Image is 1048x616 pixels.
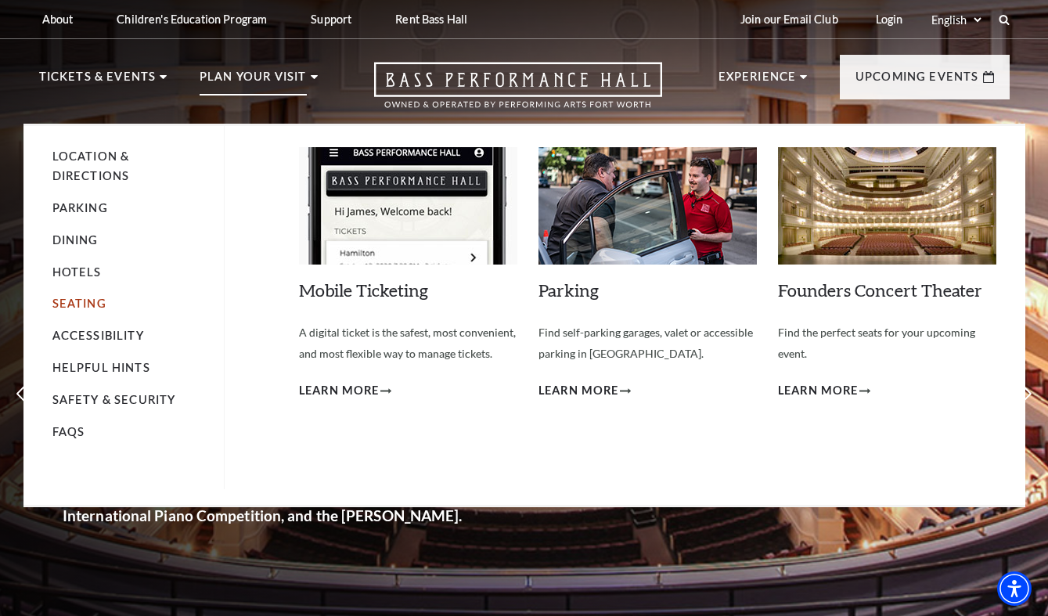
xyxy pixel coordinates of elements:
span: Learn More [299,381,380,401]
a: Learn More Parking [538,381,632,401]
div: Accessibility Menu [997,571,1032,606]
strong: For over 25 years, the [PERSON_NAME] and [PERSON_NAME] Performance Hall has been a Fort Worth ico... [63,331,488,524]
a: Founders Concert Theater [778,279,982,301]
a: Seating [52,297,106,310]
a: Accessibility [52,329,144,342]
a: Safety & Security [52,393,176,406]
p: Tickets & Events [39,67,157,95]
img: Founders Concert Theater [778,147,996,265]
a: Location & Directions [52,149,130,182]
a: Parking [52,201,108,214]
p: Children's Education Program [117,13,267,26]
a: Open this option [318,62,718,124]
p: Upcoming Events [855,67,979,95]
p: Find self-parking garages, valet or accessible parking in [GEOGRAPHIC_DATA]. [538,322,757,364]
p: Experience [718,67,797,95]
p: Support [311,13,351,26]
a: Dining [52,233,99,247]
p: About [42,13,74,26]
img: Mobile Ticketing [299,147,517,265]
span: Learn More [538,381,619,401]
p: A digital ticket is the safest, most convenient, and most flexible way to manage tickets. [299,322,517,364]
a: Learn More Mobile Ticketing [299,381,392,401]
p: Rent Bass Hall [395,13,467,26]
a: FAQs [52,425,85,438]
a: Mobile Ticketing [299,279,428,301]
select: Select: [928,13,984,27]
p: Plan Your Visit [200,67,307,95]
a: Learn More Founders Concert Theater [778,381,871,401]
img: Parking [538,147,757,265]
p: Find the perfect seats for your upcoming event. [778,322,996,364]
a: Hotels [52,265,102,279]
a: Helpful Hints [52,361,150,374]
span: Learn More [778,381,859,401]
a: Parking [538,279,599,301]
